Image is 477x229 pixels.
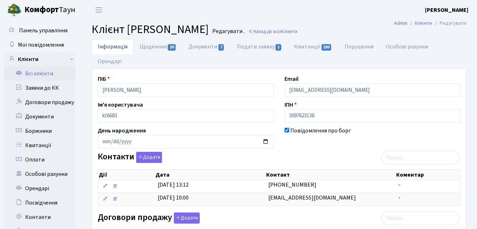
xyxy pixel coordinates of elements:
a: Інформація [92,39,134,54]
span: 180 [321,44,332,51]
span: 7 [218,44,224,51]
span: [DATE] 10:00 [158,194,189,202]
b: Комфорт [24,4,59,15]
a: [PERSON_NAME] [425,6,468,14]
a: Назад до всіхКлієнти [248,28,297,35]
a: Додати [134,151,162,163]
a: Admin [394,19,407,27]
a: Подати заявку [231,39,288,54]
span: [EMAIL_ADDRESS][DOMAIN_NAME] [268,194,356,202]
a: Оплати [4,153,75,167]
span: - [398,194,400,202]
span: Мої повідомлення [18,41,64,49]
a: Документи [4,109,75,124]
th: Коментар [395,170,460,180]
label: Договори продажу [98,212,200,224]
a: Порушення [338,39,380,54]
a: Мої повідомлення [4,38,75,52]
a: Особові рахунки [380,39,434,54]
span: 20 [168,44,176,51]
label: Повідомлення про борг [290,126,351,135]
a: Щоденник [134,39,182,54]
label: ІПН [284,101,297,109]
span: Клієнти [281,28,297,35]
a: Документи [182,39,231,54]
label: Ім'я користувача [98,101,143,109]
button: Договори продажу [174,212,200,224]
a: Квитанції [288,39,338,54]
a: Боржники [4,124,75,138]
a: Орендарі [92,54,128,69]
span: [DATE] 13:12 [158,181,189,189]
a: Клієнти [415,19,432,27]
span: - [398,181,400,189]
th: Дії [98,170,155,180]
span: Клієнт [PERSON_NAME] [92,21,209,38]
img: logo.png [7,3,22,17]
input: Пошук... [381,211,459,225]
span: [PHONE_NUMBER] [268,181,316,189]
button: Переключити навігацію [90,4,108,16]
input: Пошук... [381,151,459,164]
a: Посвідчення [4,196,75,210]
a: Всі клієнти [4,66,75,81]
label: ПІБ [98,75,110,83]
th: Дата [155,170,265,180]
a: Квитанції [4,138,75,153]
a: Клієнти [4,52,75,66]
small: Редагувати . [211,28,245,35]
a: Панель управління [4,23,75,38]
a: Орендарі [4,181,75,196]
a: Контакти [4,210,75,224]
a: Договори продажу [4,95,75,109]
span: Панель управління [19,27,68,34]
label: Контакти [98,152,162,163]
a: Особові рахунки [4,167,75,181]
button: Контакти [136,152,162,163]
span: 1 [275,44,281,51]
nav: breadcrumb [383,16,477,31]
th: Контакт [265,170,395,180]
label: День народження [98,126,146,135]
li: Редагувати [432,19,466,27]
span: Таун [24,4,75,16]
label: Email [284,75,298,83]
a: Заявки до КК [4,81,75,95]
a: Додати [172,211,200,224]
